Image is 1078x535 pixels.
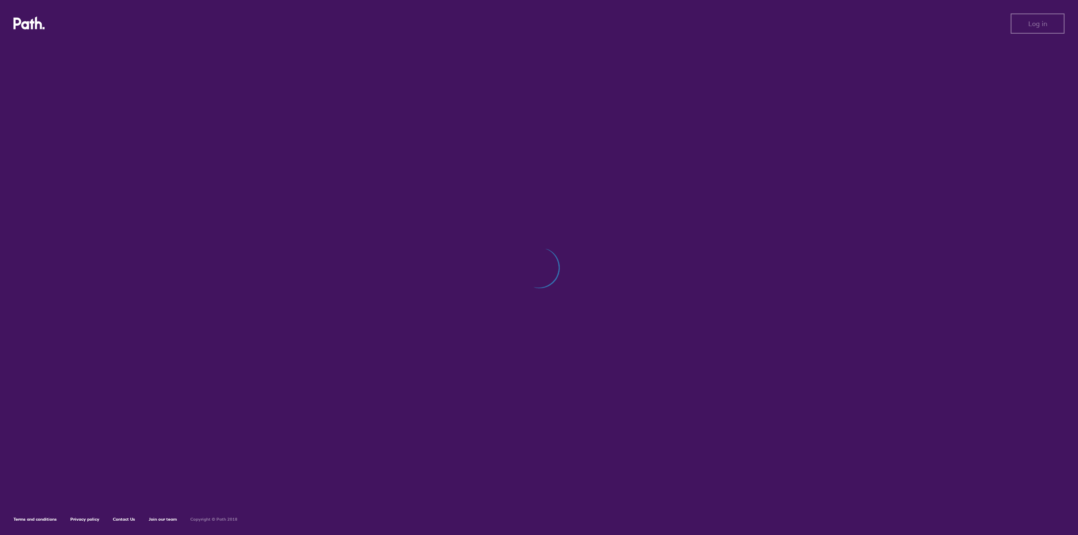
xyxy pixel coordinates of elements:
a: Terms and conditions [13,516,57,522]
a: Contact Us [113,516,135,522]
button: Log in [1011,13,1065,34]
a: Join our team [149,516,177,522]
h6: Copyright © Path 2018 [190,517,237,522]
a: Privacy policy [70,516,99,522]
span: Log in [1028,20,1047,27]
